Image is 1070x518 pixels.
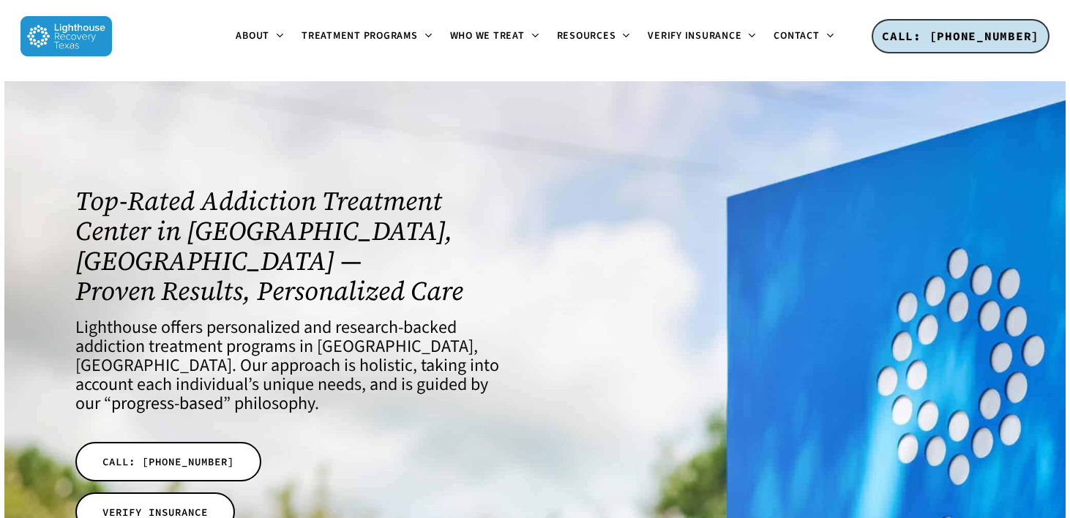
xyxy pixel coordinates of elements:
[102,454,234,469] span: CALL: [PHONE_NUMBER]
[639,31,765,42] a: Verify Insurance
[293,31,441,42] a: Treatment Programs
[872,19,1050,54] a: CALL: [PHONE_NUMBER]
[648,29,741,43] span: Verify Insurance
[441,31,548,42] a: Who We Treat
[236,29,269,43] span: About
[111,391,223,416] a: progress-based
[75,442,261,481] a: CALL: [PHONE_NUMBER]
[302,29,418,43] span: Treatment Programs
[548,31,640,42] a: Resources
[75,318,517,413] h4: Lighthouse offers personalized and research-backed addiction treatment programs in [GEOGRAPHIC_DA...
[557,29,616,43] span: Resources
[75,186,517,306] h1: Top-Rated Addiction Treatment Center in [GEOGRAPHIC_DATA], [GEOGRAPHIC_DATA] — Proven Results, Pe...
[774,29,819,43] span: Contact
[450,29,525,43] span: Who We Treat
[20,16,112,56] img: Lighthouse Recovery Texas
[882,29,1039,43] span: CALL: [PHONE_NUMBER]
[765,31,842,42] a: Contact
[227,31,293,42] a: About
